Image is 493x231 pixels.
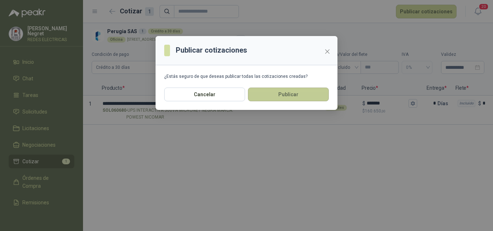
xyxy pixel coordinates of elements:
[322,46,333,57] button: Close
[248,88,329,101] button: Publicar
[164,88,245,101] button: Cancelar
[164,74,329,79] div: ¿Estás seguro de que deseas publicar todas las cotizaciones creadas?
[176,45,247,56] h3: Publicar cotizaciones
[324,49,330,54] span: close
